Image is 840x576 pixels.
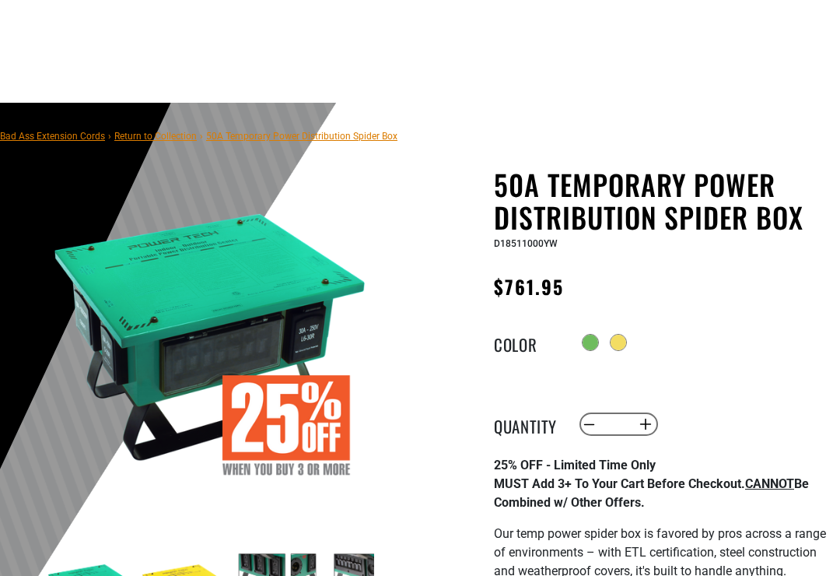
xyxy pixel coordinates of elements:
[108,131,111,142] span: ›
[494,414,572,434] label: Quantity
[494,476,809,510] strong: MUST Add 3+ To Your Cart Before Checkout. Be Combined w/ Other Offers.
[745,476,794,491] span: CANNOT
[494,168,828,234] h1: 50A Temporary Power Distribution Spider Box
[494,332,572,353] legend: Color
[200,131,203,142] span: ›
[494,272,565,300] span: $761.95
[494,238,558,249] span: D18511000YW
[114,131,197,142] a: Return to Collection
[494,458,656,472] strong: 25% OFF - Limited Time Only
[206,131,397,142] span: 50A Temporary Power Distribution Spider Box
